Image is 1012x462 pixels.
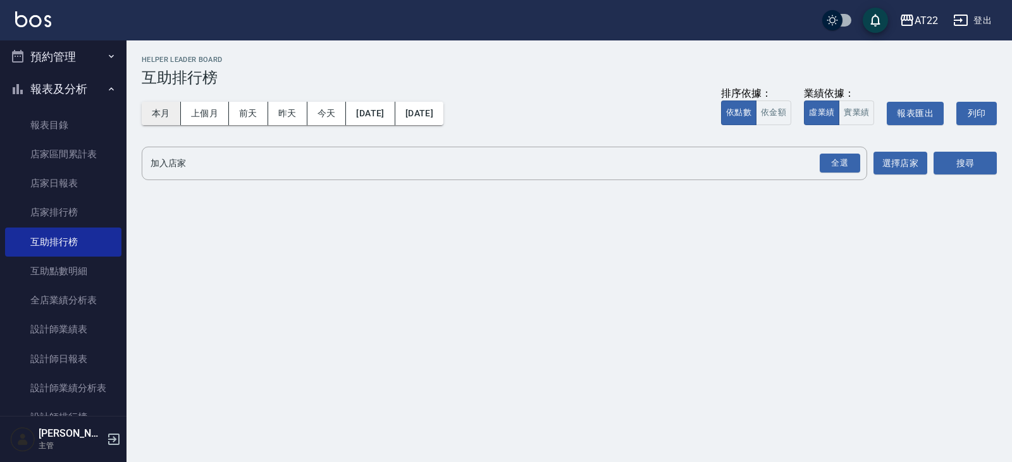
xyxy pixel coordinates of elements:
[268,102,307,125] button: 昨天
[5,169,121,198] a: 店家日報表
[5,73,121,106] button: 報表及分析
[5,286,121,315] a: 全店業績分析表
[10,427,35,452] img: Person
[863,8,888,33] button: save
[5,228,121,257] a: 互助排行榜
[5,257,121,286] a: 互助點數明細
[5,140,121,169] a: 店家區間累計表
[839,100,874,125] button: 實業績
[229,102,268,125] button: 前天
[346,102,395,125] button: [DATE]
[5,111,121,140] a: 報表目錄
[721,87,791,100] div: 排序依據：
[5,315,121,344] a: 設計師業績表
[142,56,997,64] h2: Helper Leader Board
[756,100,791,125] button: 依金額
[142,69,997,87] h3: 互助排行榜
[721,100,756,125] button: 依點數
[956,102,997,125] button: 列印
[15,11,51,27] img: Logo
[39,427,103,440] h5: [PERSON_NAME]
[887,102,944,125] button: 報表匯出
[5,198,121,227] a: 店家排行榜
[39,440,103,451] p: 主管
[948,9,997,32] button: 登出
[804,87,874,100] div: 業績依據：
[307,102,347,125] button: 今天
[804,100,839,125] button: 虛業績
[395,102,443,125] button: [DATE]
[894,8,943,33] button: AT22
[873,152,927,175] button: 選擇店家
[820,154,860,173] div: 全選
[934,152,997,175] button: 搜尋
[817,151,863,176] button: Open
[915,13,938,28] div: AT22
[5,403,121,432] a: 設計師排行榜
[142,102,181,125] button: 本月
[5,40,121,73] button: 預約管理
[181,102,229,125] button: 上個月
[5,344,121,374] a: 設計師日報表
[5,374,121,403] a: 設計師業績分析表
[147,152,842,174] input: 店家名稱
